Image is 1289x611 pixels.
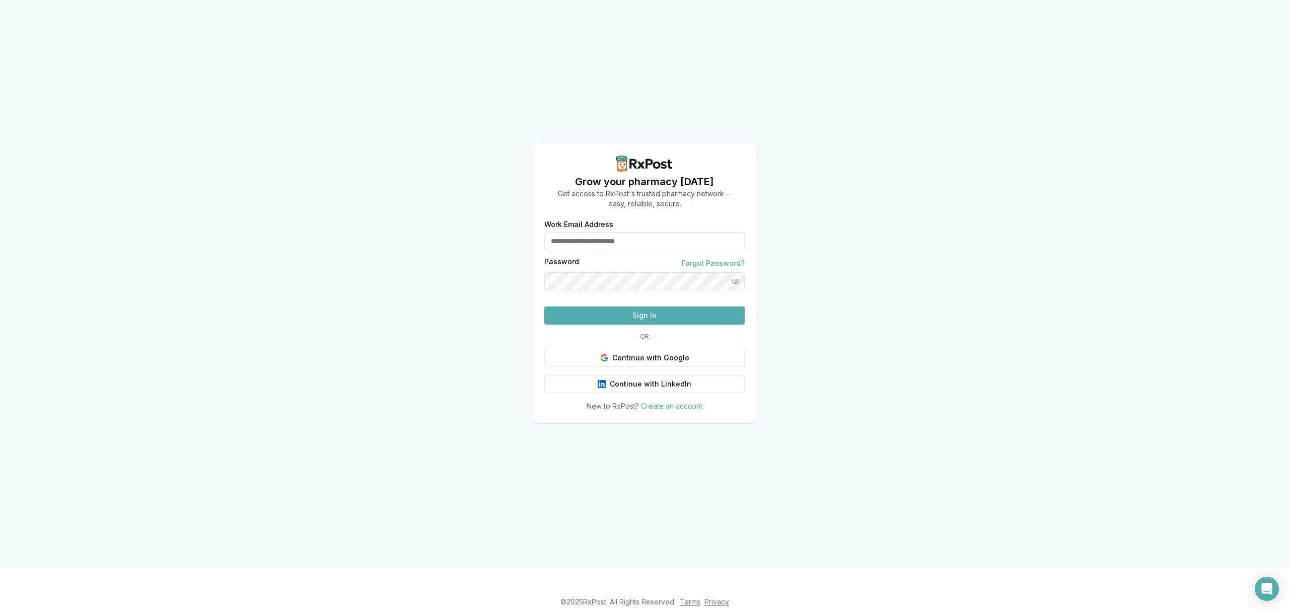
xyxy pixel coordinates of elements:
[704,597,729,606] a: Privacy
[598,380,606,388] img: LinkedIn
[1255,577,1279,601] div: Open Intercom Messenger
[680,597,700,606] a: Terms
[558,175,731,189] h1: Grow your pharmacy [DATE]
[544,307,745,325] button: Sign In
[727,272,745,290] button: Show password
[636,333,653,341] span: OR
[558,189,731,209] p: Get access to RxPost's trusted pharmacy network— easy, reliable, secure.
[641,402,702,410] a: Create an account
[544,375,745,393] button: Continue with LinkedIn
[682,258,745,268] a: Forgot Password?
[544,349,745,367] button: Continue with Google
[544,258,579,268] label: Password
[612,156,677,172] img: RxPost Logo
[600,354,608,362] img: Google
[587,402,639,410] span: New to RxPost?
[544,221,745,228] label: Work Email Address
